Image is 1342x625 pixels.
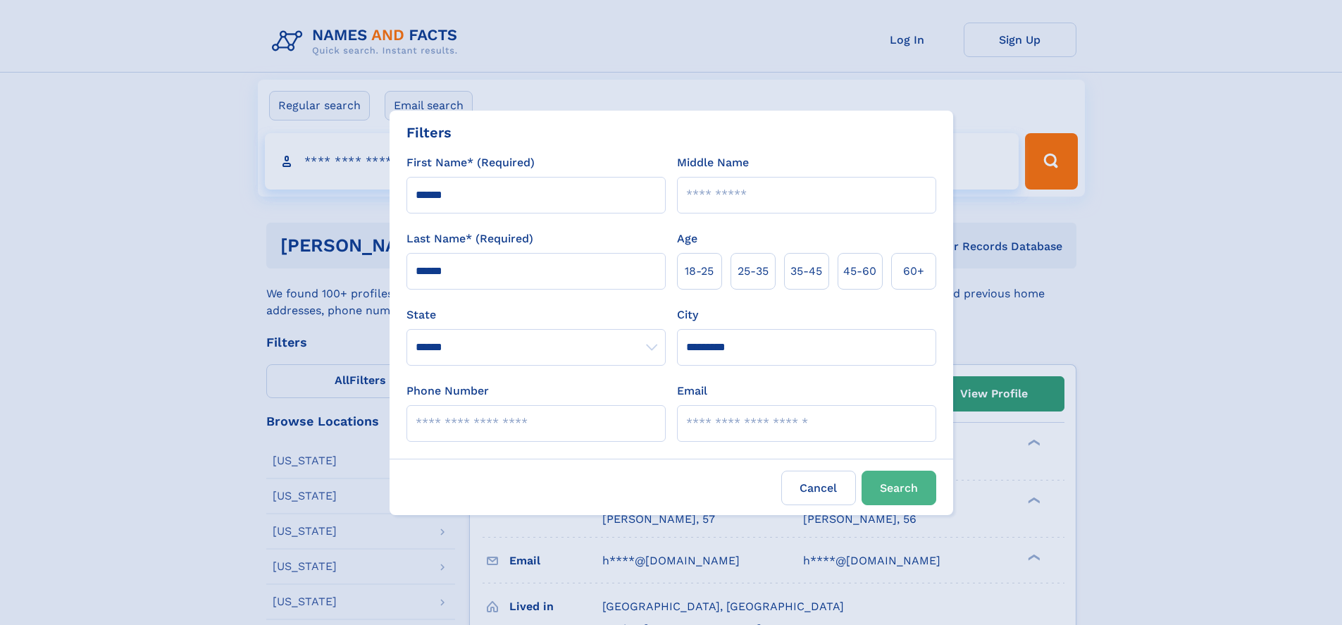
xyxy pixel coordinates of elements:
[677,230,697,247] label: Age
[406,122,452,143] div: Filters
[677,307,698,323] label: City
[781,471,856,505] label: Cancel
[790,263,822,280] span: 35‑45
[406,307,666,323] label: State
[677,154,749,171] label: Middle Name
[738,263,769,280] span: 25‑35
[862,471,936,505] button: Search
[677,383,707,400] label: Email
[406,154,535,171] label: First Name* (Required)
[685,263,714,280] span: 18‑25
[903,263,924,280] span: 60+
[843,263,876,280] span: 45‑60
[406,383,489,400] label: Phone Number
[406,230,533,247] label: Last Name* (Required)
